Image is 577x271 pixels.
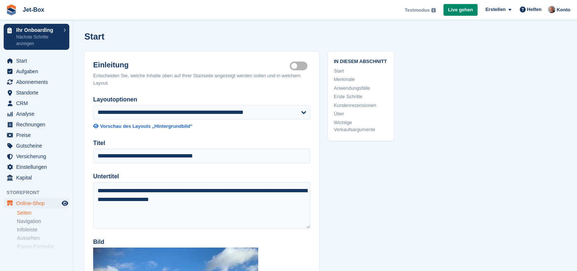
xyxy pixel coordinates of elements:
span: CRM [16,98,60,108]
span: Live gehen [448,6,473,14]
a: Ihr Onboarding Nächste Schritte anzeigen [4,24,69,50]
span: Helfen [527,6,542,13]
span: Storefront [7,189,73,196]
span: Abonnements [16,77,60,87]
a: menu [4,119,69,130]
label: Bild [93,238,310,246]
img: stora-icon-8386f47178a22dfd0bd8f6a31ec36ba5ce8667c1dd55bd0f319d3a0aa187defe.svg [6,4,17,15]
span: Start [16,56,60,66]
a: menu [4,77,69,87]
img: Kai-Uwe Walzer [548,6,555,13]
a: Aussehen [17,235,69,242]
span: Rechnungen [16,119,60,130]
h1: Start [84,31,105,41]
a: menu [4,162,69,172]
a: Vorschau des Layouts „Hintergrundbild“ [93,123,310,130]
a: menu [4,109,69,119]
span: Erstellen [485,6,505,13]
span: Einstellungen [16,162,60,172]
a: Infoleiste [17,226,69,233]
span: Online-Shop [16,198,60,208]
a: Navigation [17,218,69,225]
a: menu [4,98,69,108]
span: Aufgaben [16,66,60,77]
label: Titel [93,139,310,148]
span: Analyse [16,109,60,119]
a: Erste Schritte [334,93,388,100]
a: Anwendungsfälle [334,85,388,92]
a: Live gehen [443,4,478,16]
a: Merkmale [334,76,388,83]
a: menu [4,172,69,183]
label: Layoutoptionen [93,95,310,104]
span: Versicherung [16,151,60,162]
a: menu [4,151,69,162]
label: Hero section active [290,66,310,67]
a: Vorschau-Shop [61,199,69,208]
a: Speisekarte [4,198,69,208]
span: Standorte [16,88,60,98]
span: Kapital [16,172,60,183]
a: Über [334,110,388,118]
label: Untertitel [93,172,310,181]
h2: Einleitung [93,60,290,69]
a: menu [4,88,69,98]
a: Seiten [17,209,69,216]
a: Kontaktdetails [17,252,69,259]
a: menu [4,141,69,151]
a: Start [334,67,388,75]
a: menu [4,130,69,140]
img: icon-info-grey-7440780725fd019a000dd9b08b2336e03edf1995a4989e88bcd33f0948082b44.svg [431,8,436,12]
span: Testmodus [405,7,430,14]
a: Popup-Formular [17,243,69,250]
a: Wichtige Verkaufsargumente [334,119,388,133]
a: Kundenrezensionen [334,102,388,109]
span: Preise [16,130,60,140]
a: menu [4,66,69,77]
p: Ihr Onboarding [16,27,60,33]
a: menu [4,56,69,66]
span: Konto [556,6,570,14]
p: Nächste Schritte anzeigen [16,34,60,47]
a: Jet-Box [20,4,47,16]
span: Gutscheine [16,141,60,151]
div: Vorschau des Layouts „Hintergrundbild“ [100,123,193,130]
div: Entscheiden Sie, welche Inhalte oben auf Ihrer Startseite angezeigt werden sollen und in welchem ... [93,72,310,86]
span: In diesem Abschnitt [334,57,388,64]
